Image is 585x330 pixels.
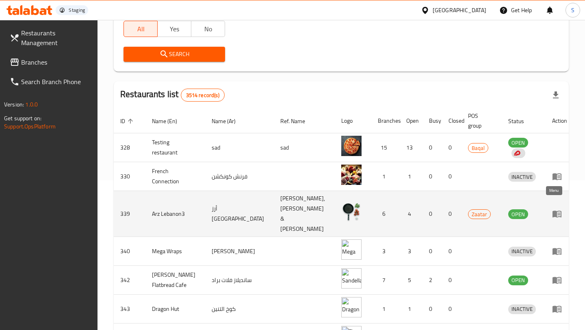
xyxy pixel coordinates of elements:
[508,210,528,219] span: OPEN
[513,150,520,157] img: delivery hero logo
[3,52,97,72] a: Branches
[145,133,205,162] td: Testing restaurant
[205,266,274,295] td: سانديلاز فلات براد
[371,162,400,191] td: 1
[205,162,274,191] td: فرنش كونكشن
[120,116,136,126] span: ID
[422,266,442,295] td: 2
[371,295,400,323] td: 1
[25,99,38,110] span: 1.0.0
[422,109,442,133] th: Busy
[442,237,461,266] td: 0
[145,162,205,191] td: French Connection
[69,7,85,13] div: Staging
[341,239,362,260] img: Mega Wraps
[552,172,567,181] div: Menu
[371,237,400,266] td: 3
[114,295,145,323] td: 343
[508,138,528,148] div: OPEN
[400,191,422,237] td: 4
[274,191,335,237] td: [PERSON_NAME],[PERSON_NAME] & [PERSON_NAME]
[571,6,574,15] span: S
[280,116,316,126] span: Ref. Name
[371,191,400,237] td: 6
[508,247,536,256] span: INACTIVE
[114,237,145,266] td: 340
[123,47,225,62] button: Search
[123,21,158,37] button: All
[181,89,225,102] div: Total records count
[145,295,205,323] td: Dragon Hut
[145,237,205,266] td: Mega Wraps
[212,116,246,126] span: Name (Ar)
[433,6,486,15] div: [GEOGRAPHIC_DATA]
[191,21,225,37] button: No
[422,237,442,266] td: 0
[4,113,41,124] span: Get support on:
[400,237,422,266] td: 3
[114,266,145,295] td: 342
[508,304,536,314] span: INACTIVE
[145,266,205,295] td: [PERSON_NAME] Flatbread Cafe
[181,91,224,99] span: 3514 record(s)
[422,133,442,162] td: 0
[161,23,188,35] span: Yes
[422,162,442,191] td: 0
[422,295,442,323] td: 0
[371,109,400,133] th: Branches
[442,109,461,133] th: Closed
[468,143,488,153] span: Baqal
[21,57,91,67] span: Branches
[21,77,91,87] span: Search Branch Phone
[21,28,91,48] span: Restaurants Management
[400,133,422,162] td: 13
[3,72,97,91] a: Search Branch Phone
[195,23,222,35] span: No
[371,133,400,162] td: 15
[130,49,219,59] span: Search
[508,116,535,126] span: Status
[157,21,191,37] button: Yes
[508,247,536,256] div: INACTIVE
[552,246,567,256] div: Menu
[442,162,461,191] td: 0
[400,109,422,133] th: Open
[508,172,536,182] span: INACTIVE
[205,133,274,162] td: sad
[468,210,490,219] span: Zaatar
[508,276,528,285] span: OPEN
[4,121,56,132] a: Support.OpsPlatform
[442,133,461,162] td: 0
[205,237,274,266] td: [PERSON_NAME]
[114,133,145,162] td: 328
[371,266,400,295] td: 7
[274,133,335,162] td: sad
[114,191,145,237] td: 339
[422,191,442,237] td: 0
[468,111,492,130] span: POS group
[442,266,461,295] td: 0
[205,191,274,237] td: أرز [GEOGRAPHIC_DATA]
[341,165,362,185] img: French Connection
[4,99,24,110] span: Version:
[442,191,461,237] td: 0
[341,297,362,317] img: Dragon Hut
[341,136,362,156] img: Testing restaurant
[511,148,525,158] div: Indicates that the vendor menu management has been moved to DH Catalog service
[546,85,565,105] div: Export file
[400,162,422,191] td: 1
[335,109,371,133] th: Logo
[205,295,274,323] td: كوخ التنين
[3,23,97,52] a: Restaurants Management
[127,23,154,35] span: All
[114,162,145,191] td: 330
[341,268,362,289] img: Sandella's Flatbread Cafe
[546,109,574,133] th: Action
[552,275,567,285] div: Menu
[400,295,422,323] td: 1
[442,295,461,323] td: 0
[400,266,422,295] td: 5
